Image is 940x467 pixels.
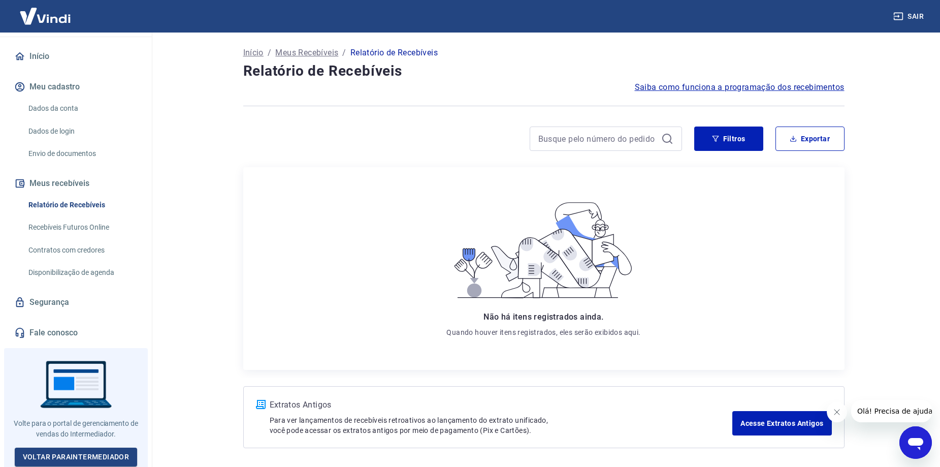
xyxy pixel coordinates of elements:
[12,322,140,344] a: Fale conosco
[891,7,928,26] button: Sair
[732,411,831,435] a: Acesse Extratos Antigos
[342,47,346,59] p: /
[538,131,657,146] input: Busque pelo número do pedido
[6,7,85,15] span: Olá! Precisa de ajuda?
[24,217,140,238] a: Recebíveis Futuros Online
[275,47,338,59] a: Meus Recebíveis
[270,415,733,435] p: Para ver lançamentos de recebíveis retroativos ao lançamento do extrato unificado, você pode aces...
[483,312,603,322] span: Não há itens registrados ainda.
[827,402,847,422] iframe: Fechar mensagem
[446,327,640,337] p: Quando houver itens registrados, eles serão exibidos aqui.
[24,143,140,164] a: Envio de documentos
[24,98,140,119] a: Dados da conta
[270,399,733,411] p: Extratos Antigos
[12,76,140,98] button: Meu cadastro
[24,240,140,261] a: Contratos com credores
[694,127,763,151] button: Filtros
[24,121,140,142] a: Dados de login
[256,400,266,409] img: ícone
[268,47,271,59] p: /
[350,47,438,59] p: Relatório de Recebíveis
[899,426,932,459] iframe: Botão para abrir a janela de mensagens
[635,81,845,94] a: Saiba como funciona a programação dos recebimentos
[12,291,140,314] a: Segurança
[775,127,845,151] button: Exportar
[243,61,845,81] h4: Relatório de Recebíveis
[12,45,140,68] a: Início
[851,400,932,422] iframe: Mensagem da empresa
[12,1,78,32] img: Vindi
[24,262,140,283] a: Disponibilização de agenda
[15,448,138,466] a: Voltar paraIntermediador
[243,47,264,59] a: Início
[24,195,140,215] a: Relatório de Recebíveis
[12,172,140,195] button: Meus recebíveis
